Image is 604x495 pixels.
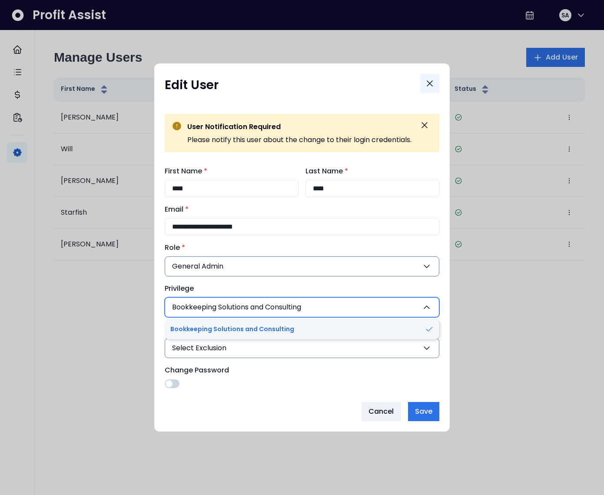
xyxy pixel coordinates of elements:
label: Change Password [165,365,434,375]
p: Please notify this user about the change to their login credentials. [187,135,412,145]
button: Save [408,402,439,421]
label: Role [165,243,434,253]
button: Close [420,74,439,93]
label: Last Name [305,166,434,176]
span: General Admin [172,261,223,272]
button: Cancel [362,402,401,421]
span: User Notification Required [187,122,281,132]
span: Cancel [368,406,394,417]
label: Email [165,204,434,215]
label: Privilege [165,283,434,294]
span: Bookkeeping Solutions and Consulting [172,302,301,312]
li: Bookkeeping Solutions and Consulting [165,319,439,339]
label: First Name [165,166,293,176]
button: Dismiss [417,117,432,133]
h1: Edit User [165,77,219,93]
span: Save [415,406,432,417]
span: Select Exclusion [172,343,226,353]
